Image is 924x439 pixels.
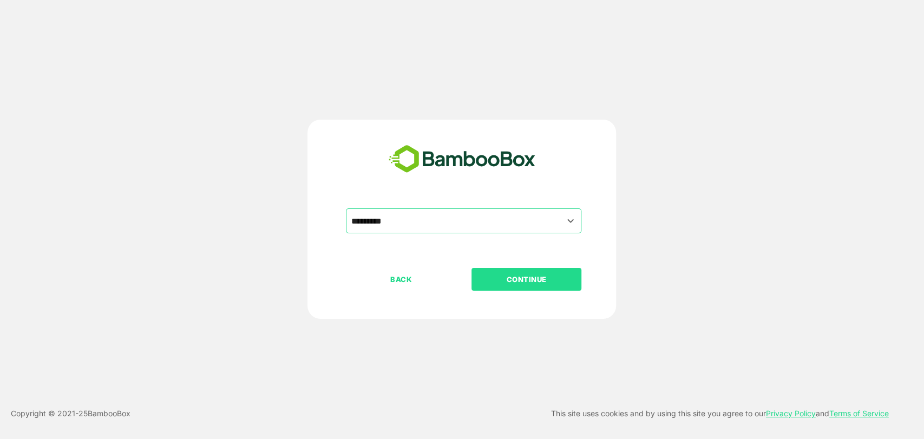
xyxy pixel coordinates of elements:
button: Open [563,213,578,228]
a: Privacy Policy [766,409,816,418]
p: CONTINUE [473,273,581,285]
a: Terms of Service [829,409,889,418]
img: bamboobox [383,141,541,177]
p: This site uses cookies and by using this site you agree to our and [551,407,889,420]
button: CONTINUE [471,268,581,291]
p: Copyright © 2021- 25 BambooBox [11,407,130,420]
p: BACK [347,273,455,285]
button: BACK [346,268,456,291]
